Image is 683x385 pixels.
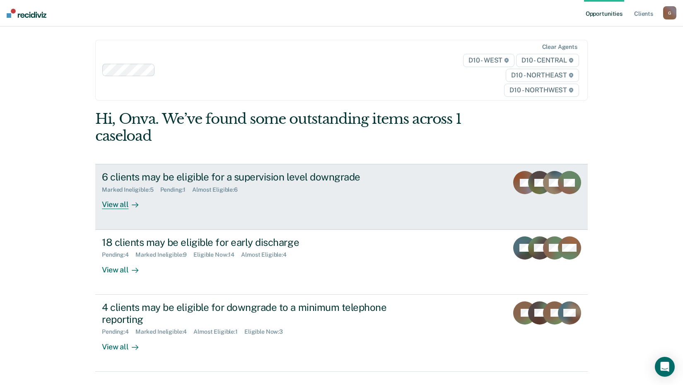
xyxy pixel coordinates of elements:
div: 6 clients may be eligible for a supervision level downgrade [102,171,393,183]
div: View all [102,335,148,351]
div: Pending : 4 [102,328,135,335]
div: Open Intercom Messenger [655,357,675,377]
div: Almost Eligible : 1 [193,328,244,335]
a: 18 clients may be eligible for early dischargePending:4Marked Ineligible:9Eligible Now:14Almost E... [95,230,588,295]
span: D10 - NORTHEAST [506,69,579,82]
div: View all [102,258,148,274]
div: Marked Ineligible : 4 [135,328,193,335]
div: Clear agents [542,43,577,51]
div: Eligible Now : 3 [244,328,290,335]
img: Recidiviz [7,9,46,18]
div: 4 clients may be eligible for downgrade to a minimum telephone reporting [102,301,393,325]
div: Almost Eligible : 4 [241,251,293,258]
div: View all [102,193,148,209]
div: 18 clients may be eligible for early discharge [102,236,393,248]
div: Almost Eligible : 6 [192,186,244,193]
a: 4 clients may be eligible for downgrade to a minimum telephone reportingPending:4Marked Ineligibl... [95,295,588,372]
div: Pending : 4 [102,251,135,258]
span: D10 - WEST [463,54,514,67]
a: 6 clients may be eligible for a supervision level downgradeMarked Ineligible:5Pending:1Almost Eli... [95,164,588,229]
div: Eligible Now : 14 [193,251,241,258]
div: Marked Ineligible : 9 [135,251,193,258]
span: D10 - CENTRAL [516,54,579,67]
div: Hi, Onva. We’ve found some outstanding items across 1 caseload [95,111,489,144]
div: Marked Ineligible : 5 [102,186,160,193]
div: Pending : 1 [160,186,193,193]
button: G [663,6,676,19]
span: D10 - NORTHWEST [504,84,579,97]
